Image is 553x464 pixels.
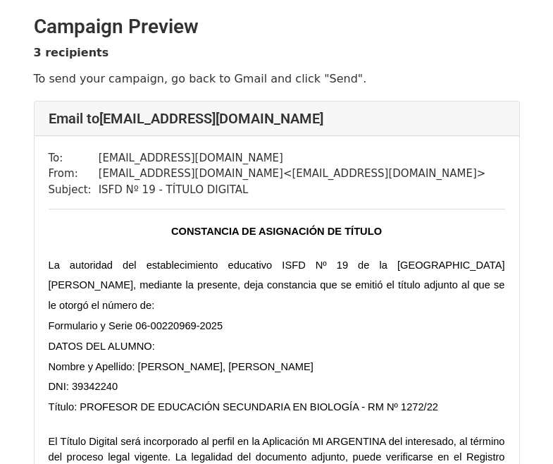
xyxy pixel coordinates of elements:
span: Nombre y Apellido: [PERSON_NAME], [PERSON_NAME] [49,361,313,372]
span: Título: PROFESOR DE EDUCACIÓN SECUNDARIA EN BIOLOGÍA - RM Nº 1272/22 [49,401,438,413]
p: To send your campaign, go back to Gmail and click "Send". [34,71,520,86]
span: Formulario y Serie 06-00220969-2025 [49,320,223,331]
td: [EMAIL_ADDRESS][DOMAIN_NAME] < [EMAIL_ADDRESS][DOMAIN_NAME] > [99,166,486,182]
span: DATOS DEL ALUMNO: [49,341,155,352]
td: ISFD Nº 19 - TÍTULO DIGITAL [99,182,486,198]
td: [EMAIL_ADDRESS][DOMAIN_NAME] [99,150,486,166]
td: Subject: [49,182,99,198]
strong: 3 recipients [34,46,109,59]
h2: Campaign Preview [34,15,520,39]
span: La autoridad del establecimiento educativo ISFD Nº 19 de la [GEOGRAPHIC_DATA][PERSON_NAME], media... [49,260,508,312]
span: CONSTANCIA DE ASIGNACIÓN DE TÍTULO [171,226,382,237]
h4: Email to [EMAIL_ADDRESS][DOMAIN_NAME] [49,110,505,127]
td: To: [49,150,99,166]
span: DNI: 39342240 [49,381,118,392]
td: From: [49,166,99,182]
